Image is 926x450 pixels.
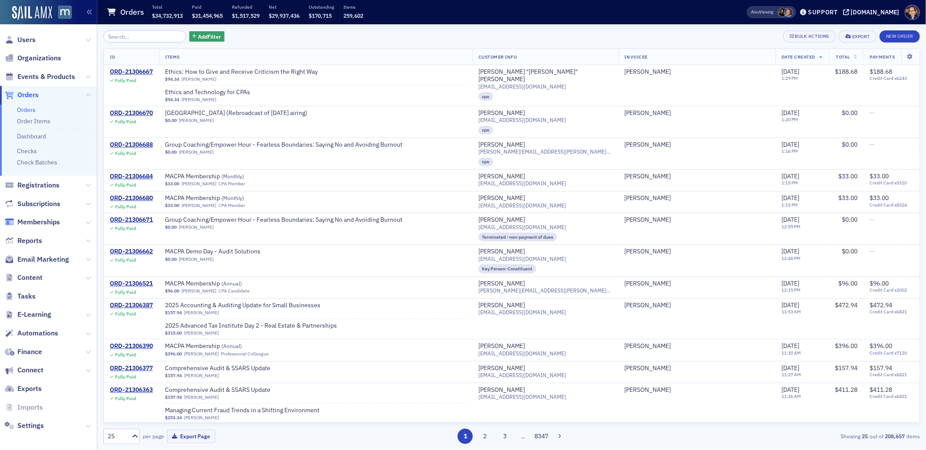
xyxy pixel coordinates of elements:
span: Settings [17,421,44,430]
a: Tasks [5,292,36,301]
a: [PERSON_NAME] [181,181,216,187]
span: [EMAIL_ADDRESS][DOMAIN_NAME] [478,83,566,90]
span: [EMAIL_ADDRESS][DOMAIN_NAME] [478,180,566,187]
span: Matt Varvaris [625,216,769,224]
span: Managing Current Fraud Trends in a Shifting Environment [165,407,320,414]
a: Finance [5,347,42,357]
a: ORD-21306387 [110,302,153,309]
a: Ethics and Technology for CPAs [165,89,274,96]
a: Order Items [17,117,50,125]
span: MACPA Town Hall (Rebroadcast of September 2025 airing) [165,109,307,117]
a: Orders [17,106,36,114]
div: [PERSON_NAME] [478,173,525,181]
a: Ethics: How to Give and Receive Criticism the Right Way [165,68,318,76]
span: [EMAIL_ADDRESS][DOMAIN_NAME] [478,117,566,123]
span: [DATE] [781,301,799,309]
span: $0.00 [165,224,177,230]
a: [PERSON_NAME] [184,310,219,315]
span: [EMAIL_ADDRESS][DOMAIN_NAME] [478,309,566,315]
span: [DATE] [781,216,799,223]
span: ( Annual ) [221,342,242,349]
span: Comprehensive Audit & SSARS Update [165,365,274,372]
span: Lauren McDonough [778,8,787,17]
time: 12:48 PM [781,255,801,261]
time: 1:15 PM [781,180,798,186]
a: MACPA Membership (Annual) [165,342,274,350]
div: Fully Paid [115,204,136,210]
a: [PERSON_NAME] [625,68,671,76]
button: 3 [497,429,512,444]
a: [PERSON_NAME] [478,342,525,350]
a: ORD-21306671 [110,216,153,224]
button: 2 [478,429,493,444]
a: Orders [5,90,39,100]
div: ORD-21306667 [110,68,153,76]
span: [DATE] [781,109,799,117]
span: ( Monthly ) [221,173,244,180]
a: [PERSON_NAME] [478,109,525,117]
div: Fully Paid [115,311,136,317]
div: ORD-21306662 [110,248,153,256]
span: — [870,216,874,223]
div: Also [751,9,760,15]
a: [GEOGRAPHIC_DATA] (Rebroadcast of [DATE] airing) [165,109,307,117]
span: Imports [17,403,43,412]
a: Settings [5,421,44,430]
a: [PERSON_NAME] [184,351,219,357]
span: Email Marketing [17,255,69,264]
label: per page [143,432,164,440]
span: MACPA Membership [165,280,274,288]
a: Memberships [5,217,60,227]
a: [PERSON_NAME] [625,342,671,350]
a: [PERSON_NAME] [478,302,525,309]
a: [PERSON_NAME] [478,386,525,394]
a: [PERSON_NAME] [478,216,525,224]
a: ORD-21306363 [110,386,153,394]
p: Net [269,4,300,10]
a: [PERSON_NAME] [184,394,219,400]
div: Fully Paid [115,226,136,231]
div: [PERSON_NAME] [625,302,671,309]
span: Viewing [751,9,774,15]
span: $0.00 [165,149,177,155]
div: CPA Candidate [219,288,250,294]
button: New Order [880,30,920,43]
span: Credit Card x6821 [870,309,913,315]
a: [PERSON_NAME] [478,141,525,149]
div: [PERSON_NAME] [625,248,671,256]
div: Bulk Actions [795,34,829,39]
a: New Order [880,32,920,39]
div: cpa [478,126,494,135]
a: Dashboard [17,132,46,140]
div: ORD-21306680 [110,194,153,202]
a: 2025 Accounting & Auditing Update for Small Businesses [165,302,320,309]
a: [PERSON_NAME] [625,173,671,181]
a: Group Coaching/Empower Hour - Fearless Boundaries: Saying No and Avoiding Burnout [165,141,402,149]
span: ( Annual ) [221,280,242,287]
p: Items [343,4,363,10]
a: Registrations [5,181,59,190]
div: Fully Paid [115,151,136,156]
div: CPA Member [219,181,246,187]
a: [PERSON_NAME] [184,415,219,420]
a: Checks [17,147,37,155]
div: [PERSON_NAME] [625,386,671,394]
span: Content [17,273,43,282]
a: Reports [5,236,42,246]
div: [PERSON_NAME] [625,216,671,224]
div: Fully Paid [115,182,136,188]
a: Group Coaching/Empower Hour - Fearless Boundaries: Saying No and Avoiding Burnout [165,216,402,224]
a: [PERSON_NAME] [625,280,671,288]
div: Key Person: Constituent [478,264,537,273]
a: Subscriptions [5,199,60,209]
time: 1:29 PM [781,75,798,81]
a: Exports [5,384,42,394]
div: cpa [478,92,494,101]
div: [PERSON_NAME] [625,194,671,202]
button: 1 [458,429,473,444]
